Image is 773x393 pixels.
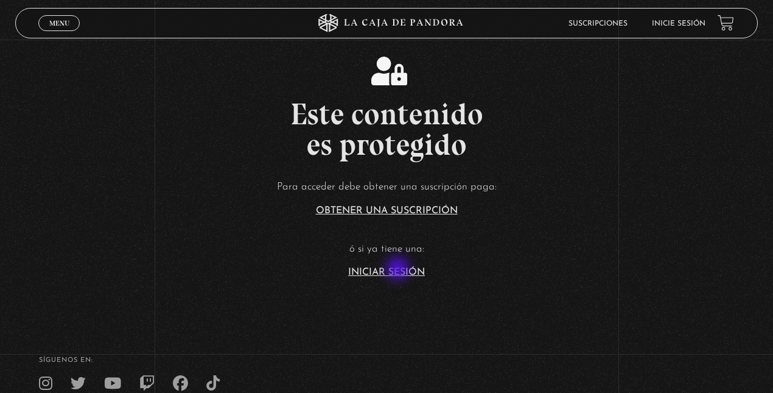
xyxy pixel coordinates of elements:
h4: SÍguenos en: [39,357,735,364]
span: Cerrar [45,30,74,38]
a: Inicie sesión [652,20,705,27]
a: Obtener una suscripción [316,206,458,216]
a: View your shopping cart [718,15,734,31]
span: Menu [49,19,69,27]
a: Iniciar Sesión [348,267,425,277]
a: Suscripciones [568,20,628,27]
